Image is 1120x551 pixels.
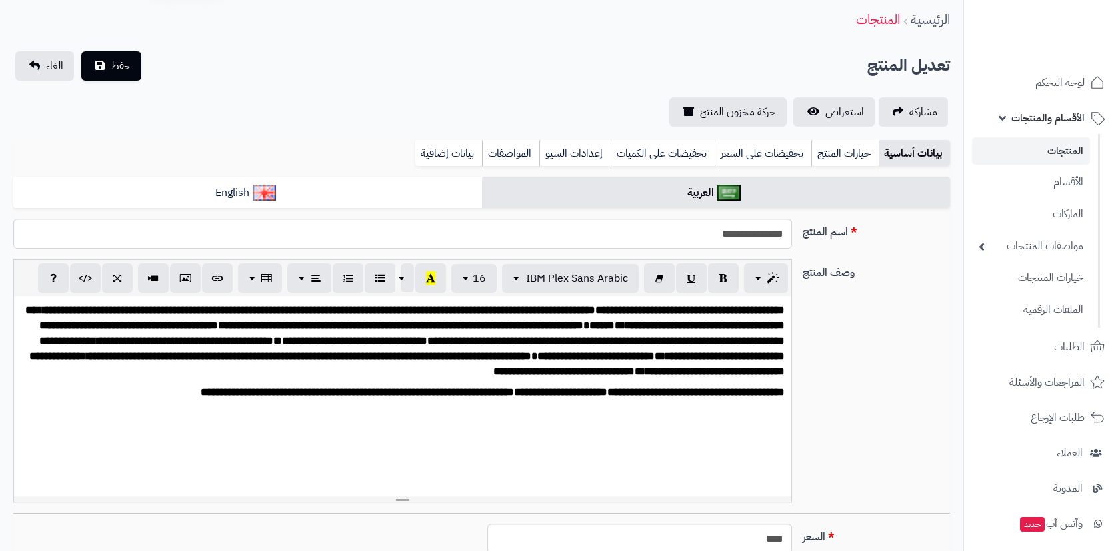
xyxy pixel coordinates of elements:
[715,140,811,167] a: تخفيضات على السعر
[526,271,628,286] span: IBM Plex Sans Arabic
[825,104,864,120] span: استعراض
[797,524,955,545] label: السعر
[972,331,1112,363] a: الطلبات
[972,168,1090,197] a: الأقسام
[879,97,948,127] a: مشاركه
[669,97,787,127] a: حركة مخزون المنتج
[909,104,937,120] span: مشاركه
[253,185,276,201] img: English
[46,58,63,74] span: الغاء
[473,271,486,286] span: 16
[972,200,1090,229] a: الماركات
[482,177,951,209] a: العربية
[972,437,1112,469] a: العملاء
[1009,373,1085,392] span: المراجعات والأسئلة
[972,402,1112,434] a: طلبات الإرجاع
[1053,479,1083,498] span: المدونة
[1057,444,1083,462] span: العملاء
[13,177,482,209] a: English
[1019,514,1083,533] span: وآتس آب
[972,508,1112,540] a: وآتس آبجديد
[1035,73,1085,92] span: لوحة التحكم
[811,140,879,167] a: خيارات المنتج
[972,232,1090,261] a: مواصفات المنتجات
[111,58,131,74] span: حفظ
[539,140,611,167] a: إعدادات السيو
[1011,109,1085,127] span: الأقسام والمنتجات
[797,259,955,280] label: وصف المنتج
[972,296,1090,324] a: الملفات الرقمية
[879,140,950,167] a: بيانات أساسية
[856,9,900,29] a: المنتجات
[1020,517,1045,532] span: جديد
[972,264,1090,292] a: خيارات المنتجات
[451,264,497,293] button: 16
[797,219,955,240] label: اسم المنتج
[717,185,741,201] img: العربية
[793,97,875,127] a: استعراض
[911,9,950,29] a: الرئيسية
[1054,338,1085,356] span: الطلبات
[972,67,1112,99] a: لوحة التحكم
[482,140,539,167] a: المواصفات
[867,52,950,79] h2: تعديل المنتج
[15,51,74,81] a: الغاء
[415,140,482,167] a: بيانات إضافية
[81,51,141,81] button: حفظ
[972,137,1090,165] a: المنتجات
[1031,408,1085,427] span: طلبات الإرجاع
[502,264,639,293] button: IBM Plex Sans Arabic
[972,366,1112,398] a: المراجعات والأسئلة
[611,140,715,167] a: تخفيضات على الكميات
[700,104,776,120] span: حركة مخزون المنتج
[972,472,1112,504] a: المدونة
